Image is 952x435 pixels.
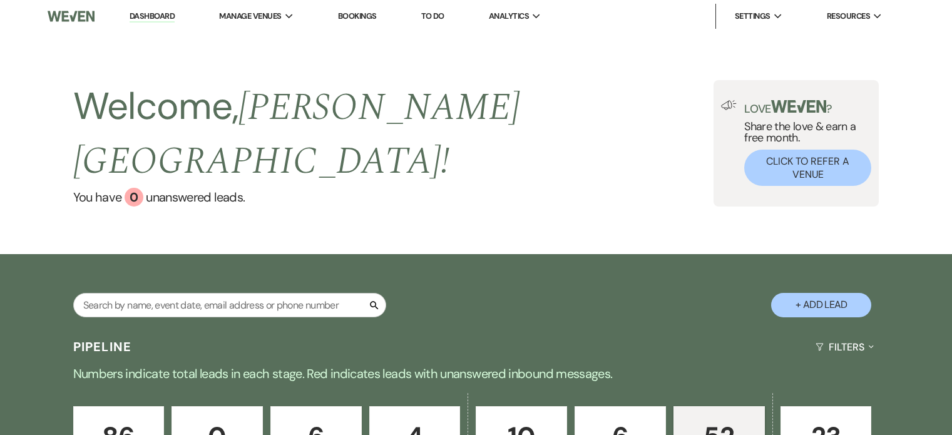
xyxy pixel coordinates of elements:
span: [PERSON_NAME][GEOGRAPHIC_DATA] ! [73,79,520,190]
a: Dashboard [130,11,175,23]
button: Click to Refer a Venue [744,150,871,186]
span: Analytics [489,10,529,23]
img: Weven Logo [48,3,95,29]
img: loud-speaker-illustration.svg [721,100,737,110]
span: Settings [735,10,770,23]
span: Resources [827,10,870,23]
p: Love ? [744,100,871,115]
h2: Welcome, [73,80,714,188]
button: + Add Lead [771,293,871,317]
h3: Pipeline [73,338,132,356]
a: You have 0 unanswered leads. [73,188,714,207]
span: Manage Venues [219,10,281,23]
div: 0 [125,188,143,207]
img: weven-logo-green.svg [771,100,827,113]
p: Numbers indicate total leads in each stage. Red indicates leads with unanswered inbound messages. [26,364,927,384]
a: To Do [421,11,444,21]
button: Filters [811,330,879,364]
input: Search by name, event date, email address or phone number [73,293,386,317]
div: Share the love & earn a free month. [737,100,871,186]
a: Bookings [338,11,377,21]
